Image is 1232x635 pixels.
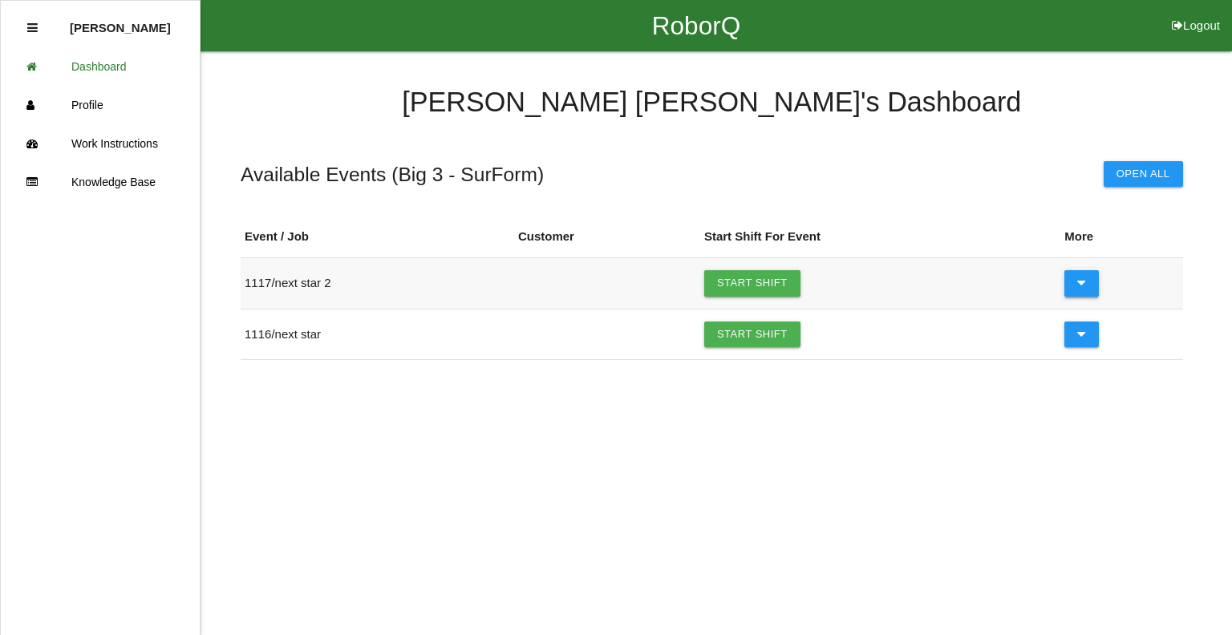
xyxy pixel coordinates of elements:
button: Open All [1104,161,1183,187]
h4: [PERSON_NAME] [PERSON_NAME] 's Dashboard [241,87,1183,118]
th: Event / Job [241,216,514,258]
th: Customer [514,216,700,258]
h5: Available Events ( Big 3 - SurForm ) [241,164,544,185]
a: Start Shift [704,322,800,347]
a: Work Instructions [1,124,200,163]
a: Dashboard [1,47,200,86]
td: 1116 / next star [241,309,514,359]
div: Close [27,9,38,47]
th: Start Shift For Event [700,216,1060,258]
a: Start Shift [704,270,800,296]
th: More [1060,216,1182,258]
td: 1117 / next star 2 [241,258,514,309]
a: Knowledge Base [1,163,200,201]
p: Dawn Gardner [70,9,171,34]
a: Profile [1,86,200,124]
